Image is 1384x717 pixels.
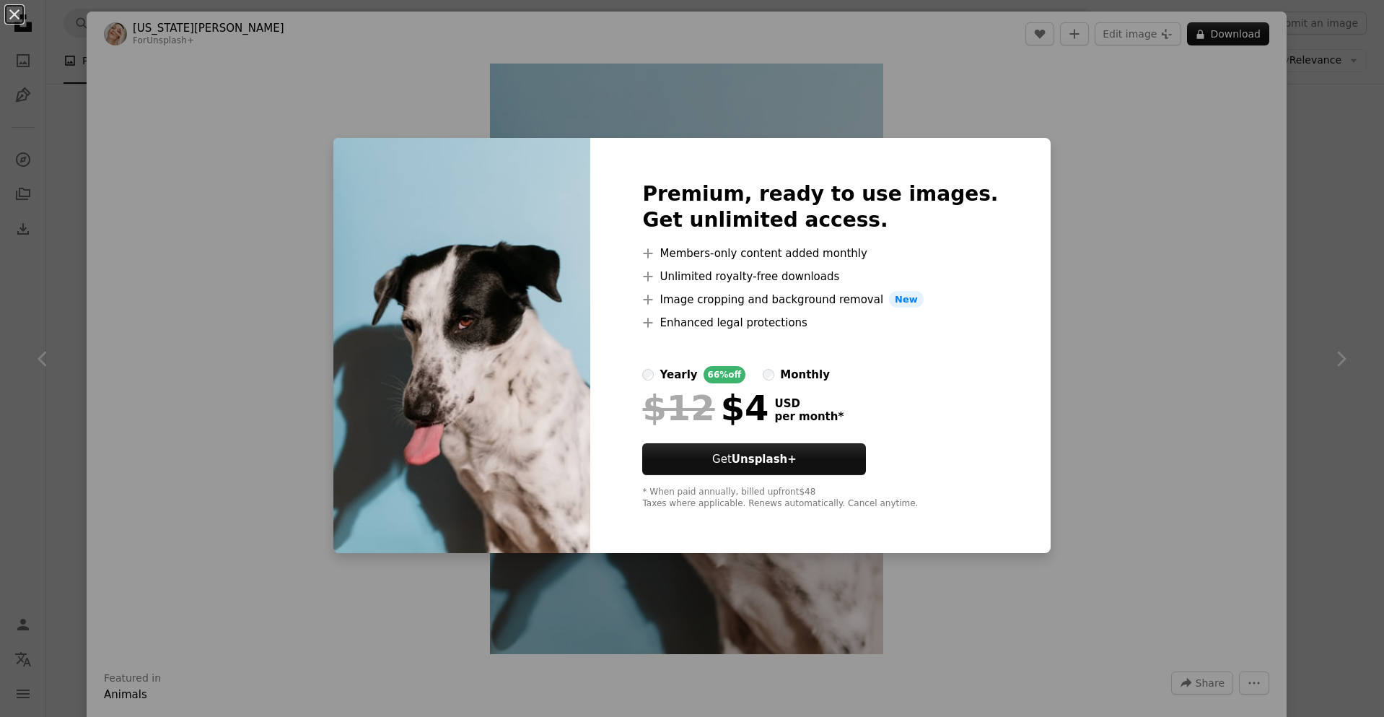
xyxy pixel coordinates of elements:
li: Enhanced legal protections [642,314,998,331]
li: Image cropping and background removal [642,291,998,308]
strong: Unsplash+ [732,453,797,466]
span: $12 [642,389,714,427]
div: $4 [642,389,768,427]
span: USD [774,397,844,410]
li: Unlimited royalty-free downloads [642,268,998,285]
span: New [889,291,924,308]
div: 66% off [704,366,746,383]
button: GetUnsplash+ [642,443,866,475]
input: monthly [763,369,774,381]
input: yearly66%off [642,369,654,381]
div: yearly [660,366,697,383]
li: Members-only content added monthly [642,245,998,262]
div: * When paid annually, billed upfront $48 Taxes where applicable. Renews automatically. Cancel any... [642,487,998,510]
img: premium_photo-1676390051589-bead49b416a6 [333,138,590,554]
span: per month * [774,410,844,423]
h2: Premium, ready to use images. Get unlimited access. [642,181,998,233]
div: monthly [780,366,830,383]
